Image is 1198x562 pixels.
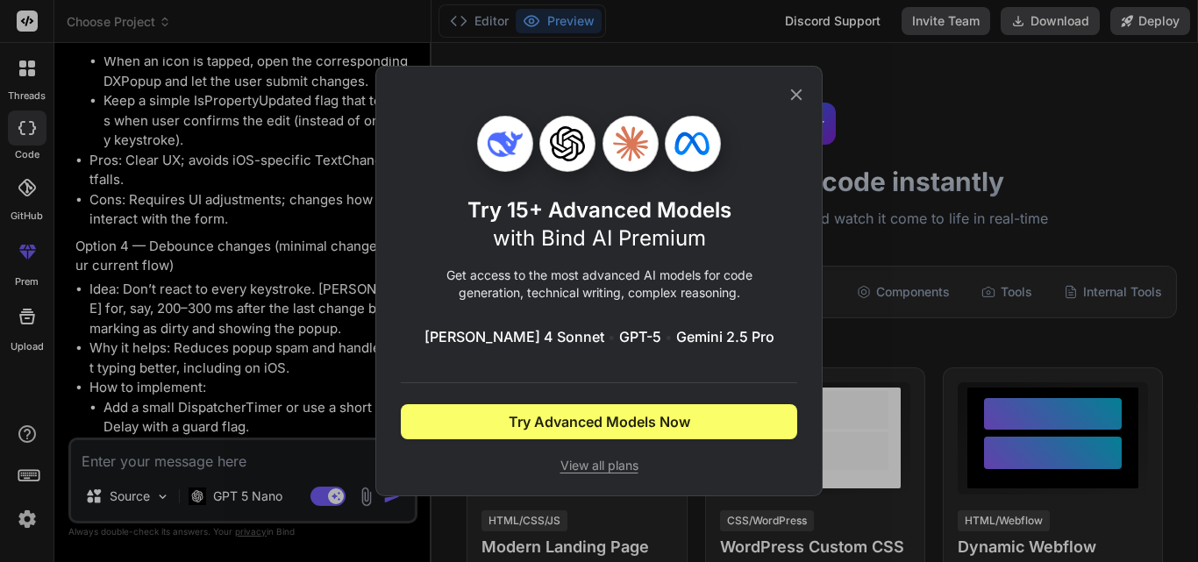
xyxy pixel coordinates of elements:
span: [PERSON_NAME] 4 Sonnet [424,326,604,347]
p: Get access to the most advanced AI models for code generation, technical writing, complex reasoning. [401,267,797,302]
span: • [665,326,673,347]
img: Deepseek [488,126,523,161]
button: Try Advanced Models Now [401,404,797,439]
h1: Try 15+ Advanced Models [467,196,731,253]
span: GPT-5 [619,326,661,347]
span: • [608,326,616,347]
span: View all plans [401,457,797,474]
span: Try Advanced Models Now [509,411,690,432]
span: with Bind AI Premium [493,225,706,251]
span: Gemini 2.5 Pro [676,326,774,347]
